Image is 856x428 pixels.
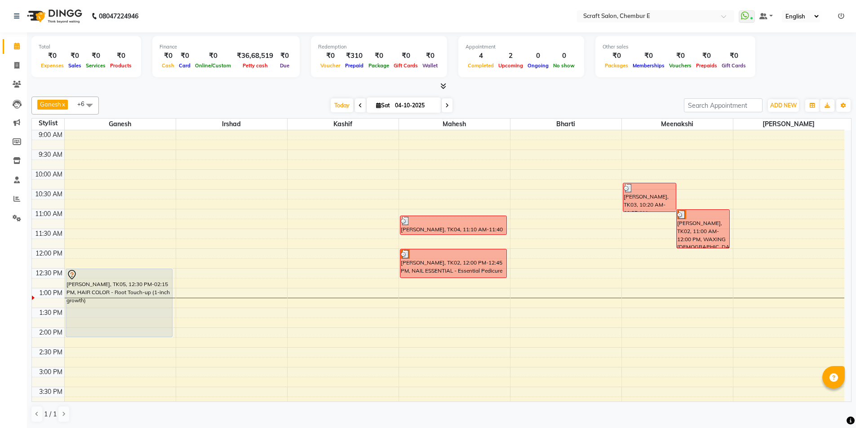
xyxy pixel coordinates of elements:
div: 1:30 PM [37,308,64,318]
span: Gift Cards [391,62,420,69]
div: [PERSON_NAME], TK03, 10:20 AM-11:05 AM, THREADING - Eyebrows (₹80),THREADING - Chin (₹50),THREADI... [623,183,676,212]
iframe: chat widget [818,392,847,419]
div: 4 [466,51,496,61]
span: Completed [466,62,496,69]
span: 1 / 1 [44,410,57,419]
span: Services [84,62,108,69]
span: Cash [160,62,177,69]
div: Other sales [603,43,748,51]
div: 0 [551,51,577,61]
b: 08047224946 [99,4,138,29]
div: ₹0 [630,51,667,61]
div: Redemption [318,43,440,51]
span: Prepaid [343,62,366,69]
div: ₹0 [318,51,342,61]
span: Meenakshi [622,119,733,130]
span: Card [177,62,193,69]
div: [PERSON_NAME], TK02, 12:00 PM-12:45 PM, NAIL ESSENTIAL - Essential Pedicure [400,249,507,278]
div: ₹0 [667,51,694,61]
div: ₹310 [342,51,366,61]
div: 11:30 AM [33,229,64,238]
div: ₹0 [84,51,108,61]
div: 11:00 AM [33,209,64,219]
span: No show [551,62,577,69]
div: [PERSON_NAME], TK02, 11:00 AM-12:00 PM, WAXING [DEMOGRAPHIC_DATA] - Full Arms [677,210,729,248]
div: 9:30 AM [37,150,64,159]
span: Sat [374,102,392,109]
span: Ongoing [525,62,551,69]
button: ADD NEW [768,99,799,112]
div: ₹0 [66,51,84,61]
div: 2:30 PM [37,348,64,357]
div: ₹0 [694,51,719,61]
span: Bharti [510,119,621,130]
span: Voucher [318,62,342,69]
span: Today [331,98,353,112]
span: Online/Custom [193,62,233,69]
span: Ganesh [40,101,61,108]
div: ₹0 [719,51,748,61]
div: ₹36,68,519 [233,51,277,61]
div: 3:30 PM [37,387,64,397]
input: 2025-10-04 [392,99,437,112]
span: Prepaids [694,62,719,69]
span: Gift Cards [719,62,748,69]
span: Expenses [39,62,66,69]
span: Packages [603,62,630,69]
div: [PERSON_NAME], TK04, 11:10 AM-11:40 AM, NAIL ESSENTIALS - Cut and File (₹100) [400,216,507,234]
span: Irshad [176,119,287,130]
span: Ganesh [65,119,176,130]
span: Petty cash [240,62,270,69]
a: x [61,101,65,108]
span: Kashif [288,119,399,130]
div: 10:30 AM [33,190,64,199]
div: ₹0 [277,51,293,61]
div: 9:00 AM [37,130,64,140]
div: ₹0 [420,51,440,61]
input: Search Appointment [684,98,763,112]
span: Due [278,62,292,69]
span: Sales [66,62,84,69]
span: Package [366,62,391,69]
div: 3:00 PM [37,367,64,377]
div: Appointment [466,43,577,51]
div: ₹0 [39,51,66,61]
span: Memberships [630,62,667,69]
div: ₹0 [366,51,391,61]
div: Stylist [32,119,64,128]
img: logo [23,4,84,29]
div: 10:00 AM [33,170,64,179]
div: 1:00 PM [37,288,64,298]
span: Mahesh [399,119,510,130]
div: 2:00 PM [37,328,64,337]
div: ₹0 [603,51,630,61]
div: ₹0 [177,51,193,61]
div: ₹0 [391,51,420,61]
span: ADD NEW [770,102,797,109]
span: Upcoming [496,62,525,69]
div: Total [39,43,134,51]
span: Vouchers [667,62,694,69]
span: +6 [77,100,91,107]
div: 0 [525,51,551,61]
span: [PERSON_NAME] [733,119,845,130]
div: 2 [496,51,525,61]
div: Finance [160,43,293,51]
div: ₹0 [160,51,177,61]
div: ₹0 [108,51,134,61]
div: 12:30 PM [34,269,64,278]
span: Products [108,62,134,69]
div: 12:00 PM [34,249,64,258]
div: [PERSON_NAME], TK05, 12:30 PM-02:15 PM, HAIR COLOR - Root Touch-up (1-inch growth) [66,269,173,337]
span: Wallet [420,62,440,69]
div: ₹0 [193,51,233,61]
